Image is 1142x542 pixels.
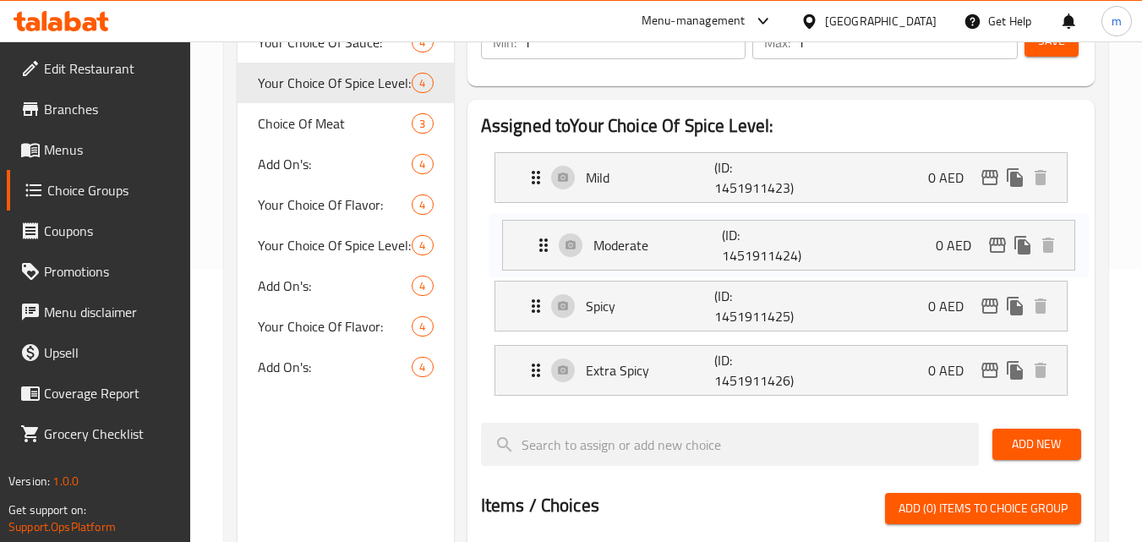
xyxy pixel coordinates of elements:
[413,156,432,172] span: 4
[8,470,50,492] span: Version:
[258,357,412,377] span: Add On's:
[7,292,191,332] a: Menu disclaimer
[764,32,790,52] p: Max:
[7,89,191,129] a: Branches
[493,32,516,52] p: Min:
[1006,434,1068,455] span: Add New
[413,75,432,91] span: 4
[1112,12,1122,30] span: m
[1028,358,1053,383] button: delete
[258,276,412,296] span: Add On's:
[44,140,178,160] span: Menus
[258,235,412,255] span: Your Choice Of Spice Level:
[258,113,412,134] span: Choice Of Meat
[412,276,433,296] div: Choices
[1035,233,1061,258] button: delete
[44,302,178,322] span: Menu disclaimer
[7,251,191,292] a: Promotions
[44,342,178,363] span: Upsell
[44,424,178,444] span: Grocery Checklist
[412,73,433,93] div: Choices
[44,99,178,119] span: Branches
[412,357,433,377] div: Choices
[7,48,191,89] a: Edit Restaurant
[258,194,412,215] span: Your Choice Of Flavor:
[44,261,178,282] span: Promotions
[412,154,433,174] div: Choices
[992,429,1081,460] button: Add New
[258,73,412,93] span: Your Choice Of Spice Level:
[1038,30,1065,52] span: Save
[413,359,432,375] span: 4
[412,194,433,215] div: Choices
[481,493,599,518] h2: Items / Choices
[47,180,178,200] span: Choice Groups
[885,493,1081,524] button: Add (0) items to choice group
[642,11,746,31] div: Menu-management
[238,103,453,144] div: Choice Of Meat3
[44,221,178,241] span: Coupons
[412,113,433,134] div: Choices
[238,144,453,184] div: Add On's:4
[258,32,412,52] span: Your Choice Of Sauce:
[899,498,1068,519] span: Add (0) items to choice group
[44,58,178,79] span: Edit Restaurant
[44,383,178,403] span: Coverage Report
[238,347,453,387] div: Add On's:4
[413,319,432,335] span: 4
[413,197,432,213] span: 4
[7,211,191,251] a: Coupons
[238,63,453,103] div: Your Choice Of Spice Level:4
[238,306,453,347] div: Your Choice Of Flavor:4
[1028,293,1053,319] button: delete
[8,516,116,538] a: Support.OpsPlatform
[8,499,86,521] span: Get support on:
[52,470,79,492] span: 1.0.0
[413,116,432,132] span: 3
[412,235,433,255] div: Choices
[7,170,191,211] a: Choice Groups
[7,413,191,454] a: Grocery Checklist
[258,154,412,174] span: Add On's:
[412,316,433,337] div: Choices
[1028,165,1053,190] button: delete
[481,113,1081,139] h2: Assigned to Your Choice Of Spice Level:
[238,184,453,225] div: Your Choice Of Flavor:4
[825,12,937,30] div: [GEOGRAPHIC_DATA]
[238,266,453,306] div: Add On's:4
[413,278,432,294] span: 4
[481,423,979,466] input: search
[7,373,191,413] a: Coverage Report
[7,129,191,170] a: Menus
[258,316,412,337] span: Your Choice Of Flavor:
[413,238,432,254] span: 4
[238,225,453,266] div: Your Choice Of Spice Level:4
[7,332,191,373] a: Upsell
